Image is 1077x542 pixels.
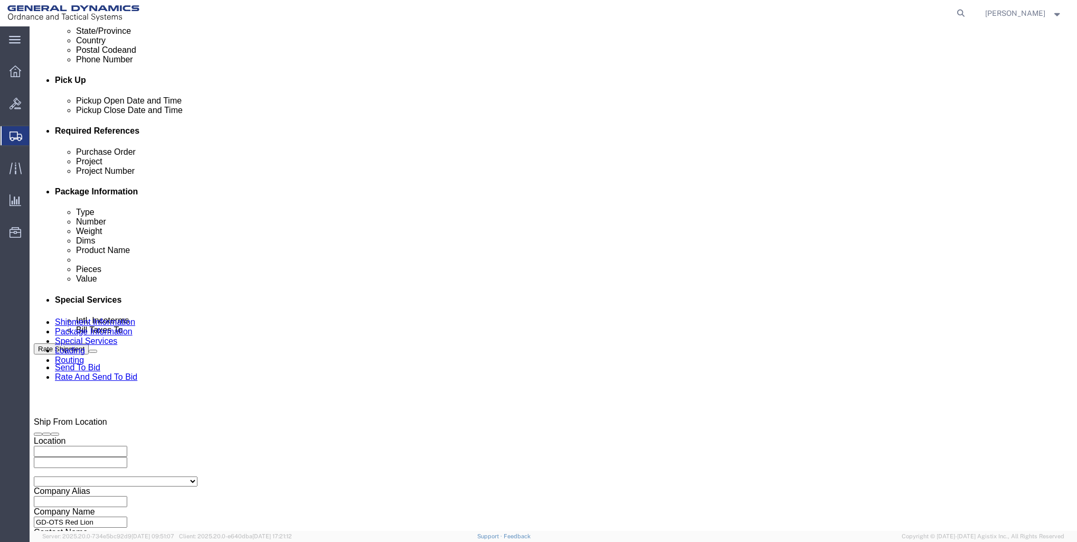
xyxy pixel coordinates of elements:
[252,533,292,539] span: [DATE] 17:21:12
[504,533,531,539] a: Feedback
[902,532,1064,541] span: Copyright © [DATE]-[DATE] Agistix Inc., All Rights Reserved
[477,533,504,539] a: Support
[985,7,1045,19] span: Sharon Dinterman
[42,533,174,539] span: Server: 2025.20.0-734e5bc92d9
[179,533,292,539] span: Client: 2025.20.0-e640dba
[30,26,1077,531] iframe: FS Legacy Container
[131,533,174,539] span: [DATE] 09:51:07
[985,7,1063,20] button: [PERSON_NAME]
[7,5,139,21] img: logo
